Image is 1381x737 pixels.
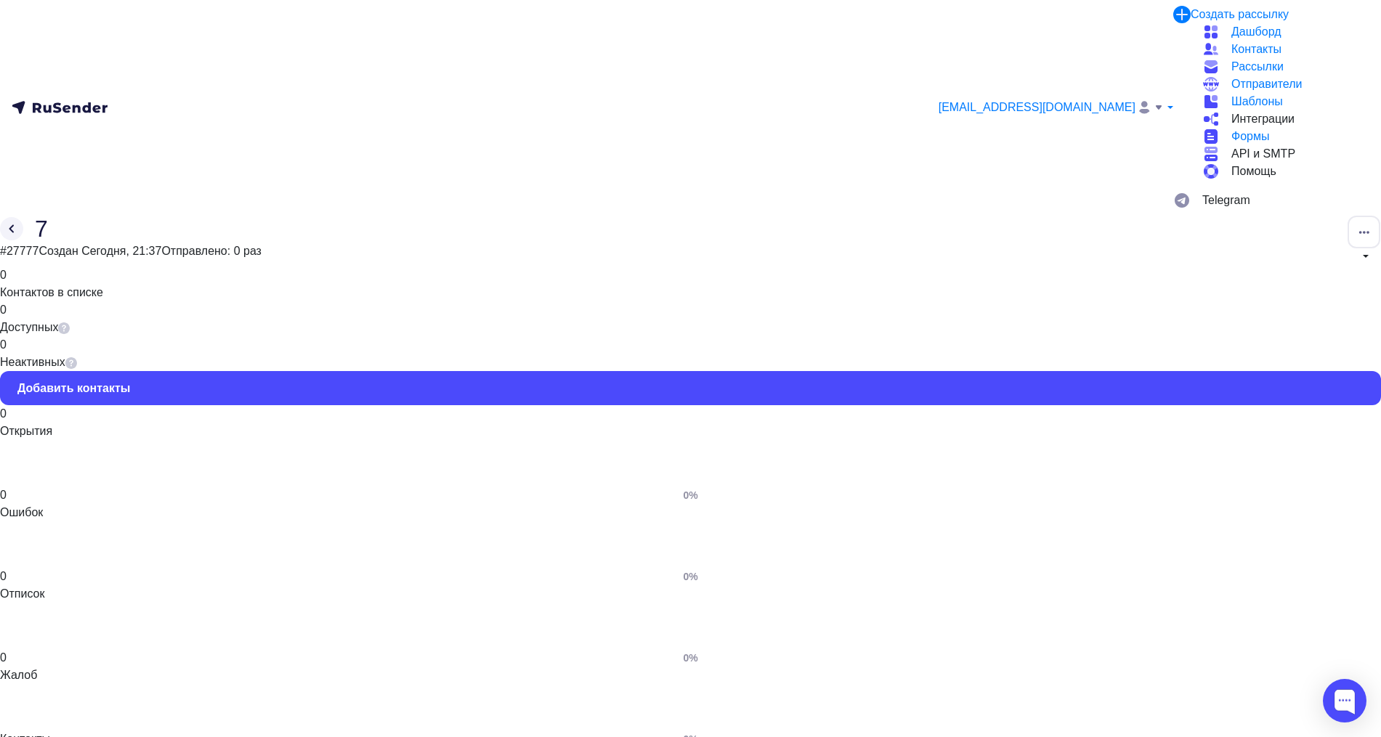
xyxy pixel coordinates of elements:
[1231,128,1269,145] span: Формы
[939,99,1135,116] span: [EMAIL_ADDRESS][DOMAIN_NAME]
[161,243,262,260] div: Отправлено: 0 раз
[1202,23,1369,41] a: Дашборд
[1231,23,1281,41] span: Дашборд
[1202,76,1369,93] a: Отправители
[35,215,48,243] h2: 7
[1191,6,1289,23] div: Создать рассылку
[939,99,1173,117] a: [EMAIL_ADDRESS][DOMAIN_NAME]
[1202,192,1250,209] span: Telegram
[1202,41,1369,58] a: Контакты
[1231,76,1302,93] span: Отправители
[1231,58,1284,76] span: Рассылки
[1231,145,1295,163] span: API и SMTP
[39,243,161,260] div: Создан Сегодня, 21:37
[1231,110,1295,128] span: Интеграции
[1202,128,1369,145] a: Формы
[1231,93,1283,110] span: Шаблоны
[1231,41,1281,58] span: Контакты
[1202,93,1369,110] a: Шаблоны
[17,380,1364,396] div: Добавить контакты
[1231,163,1276,180] span: Помощь
[1202,58,1369,76] a: Рассылки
